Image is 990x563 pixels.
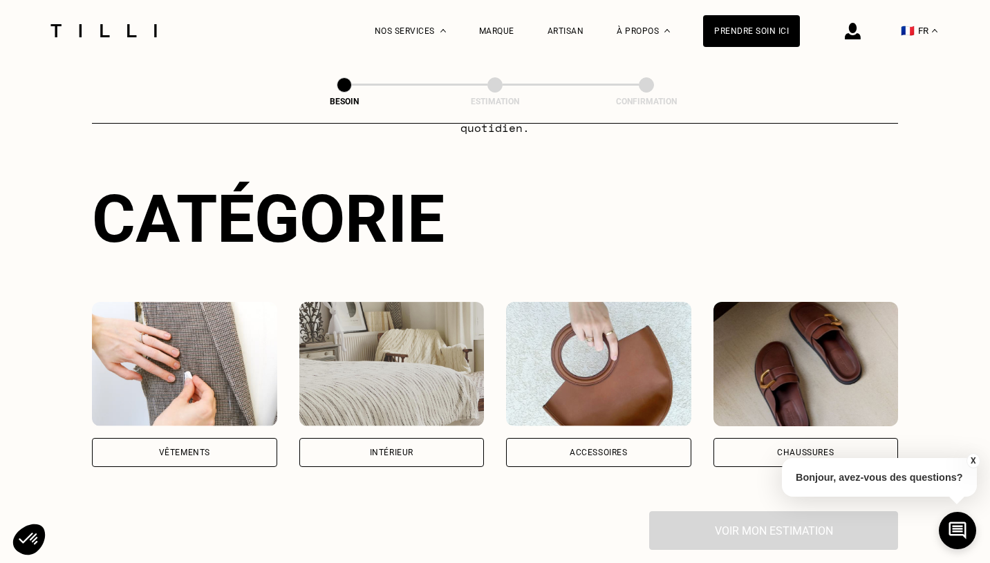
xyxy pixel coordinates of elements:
img: icône connexion [845,23,861,39]
button: X [966,453,980,468]
a: Marque [479,26,514,36]
img: Vêtements [92,302,277,426]
img: menu déroulant [932,29,937,32]
div: Besoin [275,97,413,106]
img: Chaussures [713,302,899,426]
div: Chaussures [777,448,834,457]
img: Logo du service de couturière Tilli [46,24,162,37]
img: Menu déroulant [440,29,446,32]
div: Intérieur [370,448,413,457]
img: Intérieur [299,302,485,426]
div: Confirmation [577,97,716,106]
span: 🇫🇷 [901,24,915,37]
div: Vêtements [159,448,210,457]
div: Catégorie [92,180,898,258]
div: Estimation [426,97,564,106]
a: Artisan [548,26,584,36]
div: Accessoires [570,448,628,457]
p: Bonjour, avez-vous des questions? [782,458,977,497]
img: Menu déroulant à propos [664,29,670,32]
a: Prendre soin ici [703,15,800,47]
img: Accessoires [506,302,691,426]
